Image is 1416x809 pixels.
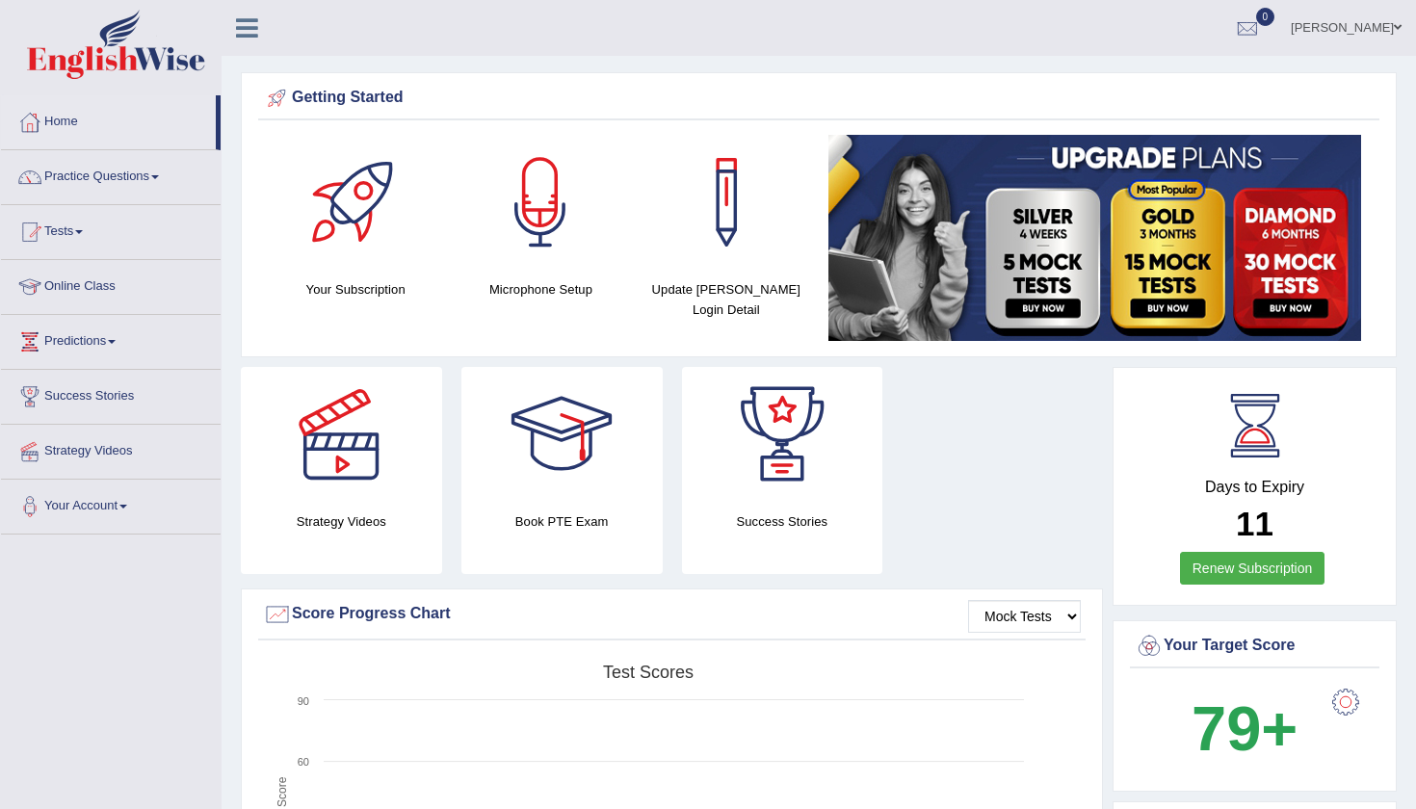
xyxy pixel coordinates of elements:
[1,205,221,253] a: Tests
[682,511,883,532] h4: Success Stories
[458,279,623,300] h4: Microphone Setup
[1,150,221,198] a: Practice Questions
[1236,505,1273,542] b: 11
[1135,479,1375,496] h4: Days to Expiry
[603,663,694,682] tspan: Test scores
[1,370,221,418] a: Success Stories
[1192,693,1298,764] b: 79+
[1135,632,1375,661] div: Your Target Score
[828,135,1361,341] img: small5.jpg
[241,511,442,532] h4: Strategy Videos
[298,695,309,707] text: 90
[461,511,663,532] h4: Book PTE Exam
[1,425,221,473] a: Strategy Videos
[298,756,309,768] text: 60
[1,260,221,308] a: Online Class
[273,279,438,300] h4: Your Subscription
[1,95,216,144] a: Home
[643,279,809,320] h4: Update [PERSON_NAME] Login Detail
[1180,552,1325,585] a: Renew Subscription
[1,480,221,528] a: Your Account
[263,84,1375,113] div: Getting Started
[275,776,289,807] tspan: Score
[1256,8,1275,26] span: 0
[263,600,1081,629] div: Score Progress Chart
[1,315,221,363] a: Predictions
